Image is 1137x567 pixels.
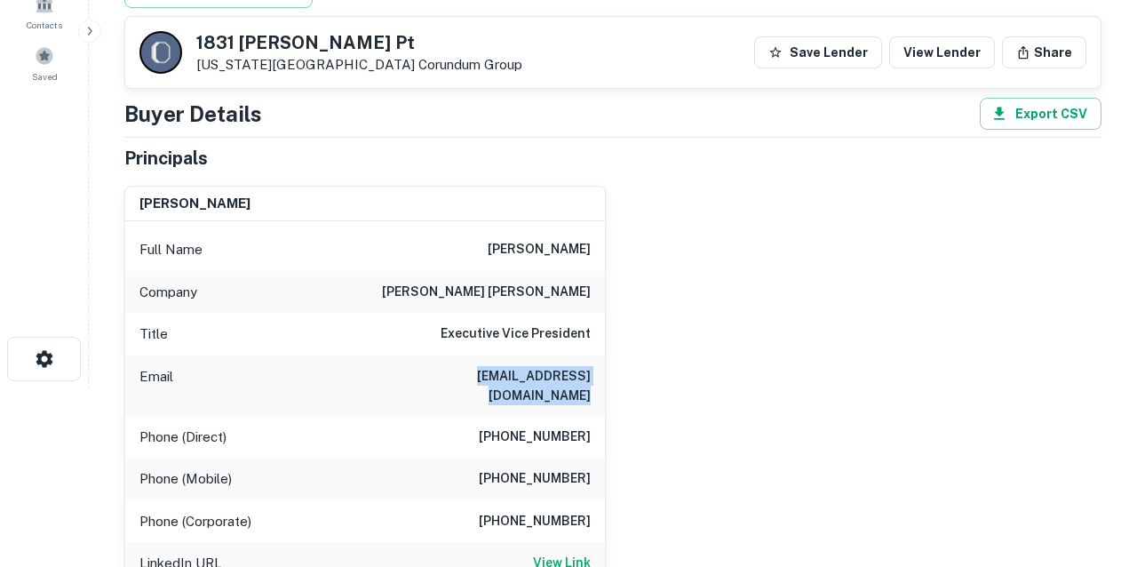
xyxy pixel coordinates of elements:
[124,98,262,130] h4: Buyer Details
[5,39,83,87] a: Saved
[139,511,251,532] p: Phone (Corporate)
[479,427,591,448] h6: [PHONE_NUMBER]
[441,323,591,345] h6: Executive Vice President
[754,36,882,68] button: Save Lender
[196,57,522,73] p: [US_STATE][GEOGRAPHIC_DATA]
[1002,36,1086,68] button: Share
[418,57,522,72] a: Corundum Group
[196,34,522,52] h5: 1831 [PERSON_NAME] Pt
[382,282,591,303] h6: [PERSON_NAME] [PERSON_NAME]
[479,468,591,490] h6: [PHONE_NUMBER]
[139,427,227,448] p: Phone (Direct)
[32,69,58,84] span: Saved
[139,323,168,345] p: Title
[27,18,62,32] span: Contacts
[139,194,250,214] h6: [PERSON_NAME]
[889,36,995,68] a: View Lender
[378,366,591,405] h6: [EMAIL_ADDRESS][DOMAIN_NAME]
[488,239,591,260] h6: [PERSON_NAME]
[980,98,1101,130] button: Export CSV
[1048,425,1137,510] iframe: Chat Widget
[139,282,197,303] p: Company
[124,145,208,172] h5: Principals
[139,366,173,405] p: Email
[103,57,236,84] div: Sending borrower request to AI...
[479,511,591,532] h6: [PHONE_NUMBER]
[139,468,232,490] p: Phone (Mobile)
[139,239,203,260] p: Full Name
